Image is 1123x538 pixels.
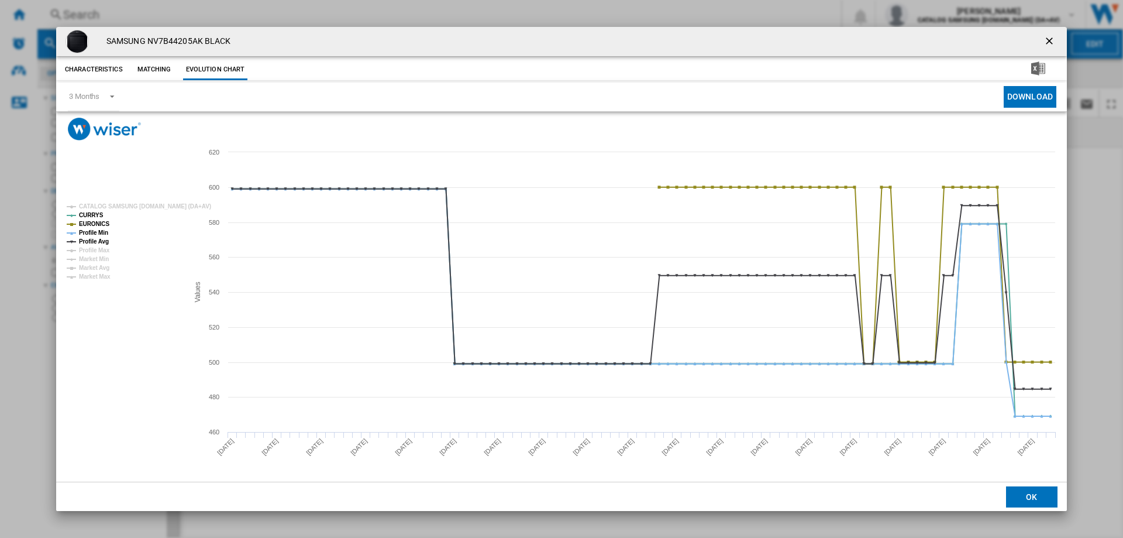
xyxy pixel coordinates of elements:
tspan: [DATE] [527,437,546,457]
button: Characteristics [62,59,126,80]
tspan: CURRYS [79,212,104,218]
tspan: Values [194,282,202,302]
tspan: 600 [209,184,219,191]
tspan: [DATE] [571,437,591,457]
img: 10251396 [66,30,89,53]
div: 3 Months [69,92,99,101]
tspan: EURONICS [79,221,109,227]
tspan: Profile Min [79,229,108,236]
tspan: [DATE] [305,437,324,457]
tspan: [DATE] [838,437,857,457]
tspan: [DATE] [660,437,680,457]
tspan: CATALOG SAMSUNG [DOMAIN_NAME] (DA+AV) [79,203,211,210]
button: Download [1004,86,1056,108]
tspan: 620 [209,149,219,156]
tspan: [DATE] [438,437,457,457]
ng-md-icon: getI18NText('BUTTONS.CLOSE_DIALOG') [1043,35,1057,49]
button: OK [1006,486,1057,508]
tspan: Market Min [79,256,109,262]
tspan: [DATE] [349,437,368,457]
tspan: 520 [209,324,219,331]
img: excel-24x24.png [1031,61,1045,76]
tspan: Profile Max [79,247,110,253]
tspan: [DATE] [616,437,635,457]
tspan: [DATE] [216,437,235,457]
h4: SAMSUNG NV7B44205AK BLACK [101,36,231,47]
button: Evolution chart [183,59,248,80]
tspan: 500 [209,359,219,366]
tspan: Market Max [79,273,111,280]
tspan: [DATE] [794,437,813,457]
tspan: 460 [209,429,219,436]
img: logo_wiser_300x94.png [68,118,141,141]
tspan: [DATE] [749,437,769,457]
tspan: [DATE] [927,437,946,457]
tspan: 580 [209,219,219,226]
tspan: [DATE] [394,437,413,457]
tspan: [DATE] [483,437,502,457]
tspan: [DATE] [883,437,902,457]
tspan: [DATE] [260,437,280,457]
button: Download in Excel [1012,59,1064,80]
md-dialog: Product popup [56,27,1067,511]
button: Matching [129,59,180,80]
tspan: [DATE] [705,437,724,457]
tspan: 560 [209,253,219,261]
tspan: [DATE] [972,437,991,457]
tspan: Profile Avg [79,238,109,245]
tspan: Market Avg [79,265,109,271]
button: getI18NText('BUTTONS.CLOSE_DIALOG') [1039,30,1062,53]
tspan: 480 [209,393,219,400]
tspan: 540 [209,289,219,296]
tspan: [DATE] [1016,437,1035,457]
